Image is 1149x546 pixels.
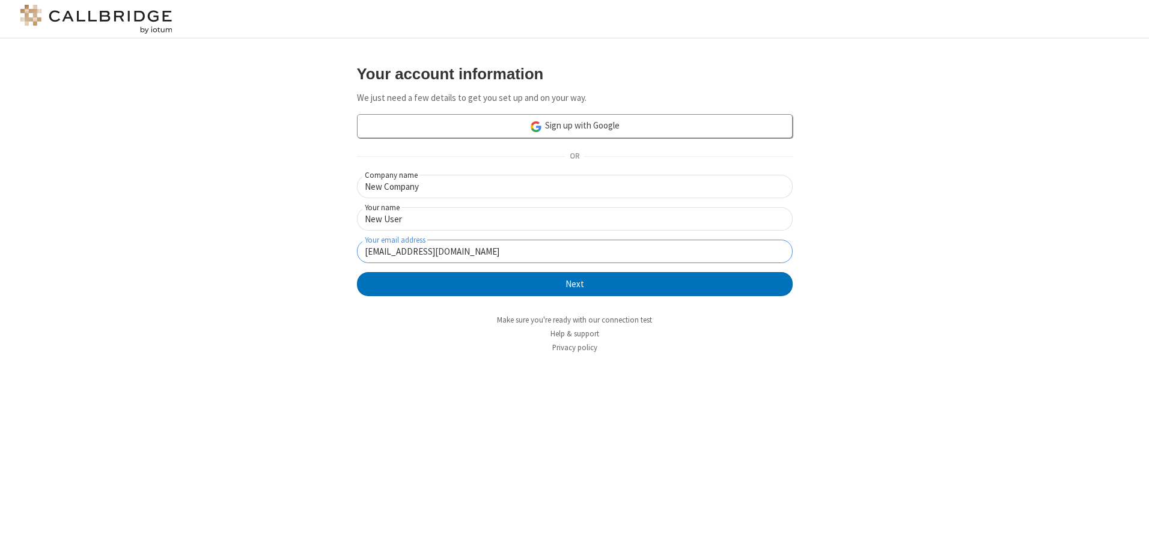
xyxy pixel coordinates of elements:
[550,329,599,339] a: Help & support
[552,342,597,353] a: Privacy policy
[565,148,584,165] span: OR
[357,114,793,138] a: Sign up with Google
[357,91,793,105] p: We just need a few details to get you set up and on your way.
[357,240,793,263] input: Your email address
[497,315,652,325] a: Make sure you're ready with our connection test
[18,5,174,34] img: logo@2x.png
[357,65,793,82] h3: Your account information
[357,272,793,296] button: Next
[357,175,793,198] input: Company name
[357,207,793,231] input: Your name
[529,120,543,133] img: google-icon.png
